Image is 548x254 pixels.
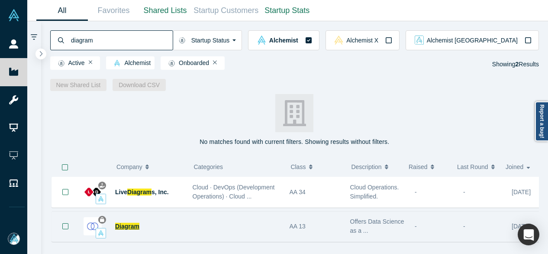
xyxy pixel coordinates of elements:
[36,0,88,21] a: All
[346,37,378,43] span: Alchemist X
[98,196,104,202] img: alchemist Vault Logo
[213,59,217,65] button: Remove Filter
[406,30,539,50] button: alchemist_aj Vault LogoAlchemist [GEOGRAPHIC_DATA]
[70,30,173,50] input: Search by company name, class, customer, one-liner or category
[89,59,93,65] button: Remove Filter
[351,158,400,176] button: Description
[350,218,404,234] span: Offers Data Science as a ...
[415,36,424,45] img: alchemist_aj Vault Logo
[179,37,185,44] img: Startup status
[168,60,175,67] img: Startup status
[84,217,102,235] img: Diagram's Logo
[113,79,166,91] button: Download CSV
[115,223,139,230] a: Diagram
[512,189,531,195] span: [DATE]
[8,9,20,21] img: Alchemist Vault Logo
[415,189,417,195] span: -
[115,189,169,195] a: LiveDiagrams, Inc.
[463,223,465,230] span: -
[193,184,275,200] span: Cloud · DevOps (Development Operations) · Cloud ...
[116,158,180,176] button: Company
[512,223,531,230] span: [DATE]
[334,36,343,45] img: alchemistx Vault Logo
[116,158,142,176] span: Company
[290,212,341,241] div: AA 13
[52,212,79,241] button: Bookmark
[58,60,64,67] img: Startup status
[506,158,523,176] span: Joined
[54,60,85,67] span: Active
[52,177,79,207] button: Bookmark
[506,158,533,176] button: Joined
[492,61,539,68] span: Showing Results
[173,30,242,50] button: Startup Status
[351,158,381,176] span: Description
[164,60,209,67] span: Onboarded
[50,138,539,146] h4: No matches found with current filters. Showing results without filters.
[457,158,488,176] span: Last Round
[350,184,399,200] span: Cloud Operations. Simplified.
[248,30,319,50] button: alchemist Vault LogoAlchemist
[290,158,338,176] button: Class
[457,158,496,176] button: Last Round
[290,177,341,207] div: AA 34
[191,0,261,21] a: Startup Customers
[535,101,548,141] a: Report a bug!
[50,79,107,91] button: New Shared List
[152,189,169,195] span: s, Inc.
[139,0,191,21] a: Shared Lists
[427,37,518,43] span: Alchemist [GEOGRAPHIC_DATA]
[261,0,313,21] a: Startup Stats
[115,189,127,195] span: Live
[409,158,448,176] button: Raised
[269,37,298,43] span: Alchemist
[257,36,266,45] img: alchemist Vault Logo
[8,233,20,245] img: Mia Scott's Account
[114,60,120,66] img: alchemist Vault Logo
[326,30,400,50] button: alchemistx Vault LogoAlchemist X
[110,60,151,67] span: Alchemist
[88,0,139,21] a: Favorites
[84,183,102,201] img: LiveDiagrams, Inc.'s Logo
[193,163,223,170] span: Categories
[415,223,417,230] span: -
[516,61,519,68] strong: 2
[463,189,465,195] span: -
[98,230,104,236] img: alchemist Vault Logo
[290,158,306,176] span: Class
[127,189,152,195] span: Diagram
[409,158,428,176] span: Raised
[275,94,313,132] img: company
